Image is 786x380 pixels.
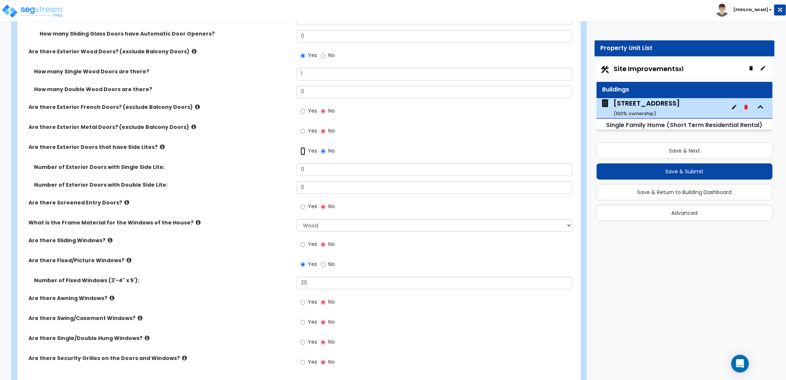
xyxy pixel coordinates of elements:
[597,184,773,200] button: Save & Return to Building Dashboard
[597,143,773,159] button: Save & Next
[321,338,326,346] input: No
[308,107,317,114] span: Yes
[321,260,326,269] input: No
[300,240,305,249] input: Yes
[28,314,291,322] label: Are there Swing/Casement Windows?
[321,51,326,60] input: No
[28,199,291,206] label: Are there Screened Entry Doors?
[606,121,762,129] small: Single Family Home (Short Term Residential Rental)
[308,240,317,248] span: Yes
[308,147,317,154] span: Yes
[300,318,305,326] input: Yes
[716,4,729,17] img: avatar.png
[28,334,291,342] label: Are there Single/Double Hung Windows?
[614,110,656,117] small: ( 100 % ownership)
[300,338,305,346] input: Yes
[328,298,335,306] span: No
[321,358,326,366] input: No
[127,257,131,263] i: click for more info!
[321,203,326,211] input: No
[308,260,317,268] span: Yes
[600,44,769,53] div: Property Unit List
[34,68,291,75] label: How many Single Wood Doors are there?
[321,147,326,155] input: No
[182,355,187,361] i: click for more info!
[597,205,773,221] button: Advanced
[600,99,680,117] span: 289 S Shore Dr
[308,51,317,59] span: Yes
[679,65,683,73] small: x1
[34,163,291,171] label: Number of Exterior Doors with Single Side Lite:
[308,127,317,134] span: Yes
[308,338,317,346] span: Yes
[300,203,305,211] input: Yes
[328,203,335,210] span: No
[191,124,196,130] i: click for more info!
[1,4,64,19] img: logo_pro_r.png
[733,7,768,13] b: [PERSON_NAME]
[196,220,201,225] i: click for more info!
[138,315,142,321] i: click for more info!
[300,127,305,135] input: Yes
[195,104,200,110] i: click for more info!
[28,257,291,264] label: Are there Fixed/Picture Windows?
[192,49,196,54] i: click for more info!
[145,335,150,341] i: click for more info!
[600,99,610,108] img: building.svg
[28,237,291,244] label: Are there Sliding Windows?
[28,123,291,131] label: Are there Exterior Metal Doors? (exclude Balcony Doors)
[124,200,129,205] i: click for more info!
[731,355,749,373] div: Open Intercom Messenger
[34,86,291,93] label: How many Double Wood Doors are there?
[28,219,291,226] label: What is the Frame Material for the Windows of the House?
[328,240,335,248] span: No
[308,358,317,366] span: Yes
[328,358,335,366] span: No
[28,103,291,111] label: Are there Exterior French Doors? (exclude Balcony Doors)
[614,99,680,117] div: [STREET_ADDRESS]
[308,318,317,326] span: Yes
[300,107,305,115] input: Yes
[321,240,326,249] input: No
[597,163,773,180] button: Save & Submit
[328,127,335,134] span: No
[308,203,317,210] span: Yes
[328,51,335,59] span: No
[160,144,165,150] i: click for more info!
[28,48,291,55] label: Are there Exterior Wood Doors? (exclude Balcony Doors)
[308,298,317,306] span: Yes
[108,237,112,243] i: click for more info!
[34,277,291,284] label: Number of Fixed Windows (3'-4" x 5'):
[614,64,683,73] span: Site Improvements
[300,298,305,306] input: Yes
[34,181,291,189] label: Number of Exterior Doors with Double Side Lite:
[321,298,326,306] input: No
[328,107,335,114] span: No
[300,147,305,155] input: Yes
[328,318,335,326] span: No
[602,86,767,94] div: Buildings
[110,295,114,301] i: click for more info!
[300,51,305,60] input: Yes
[300,260,305,269] input: Yes
[321,127,326,135] input: No
[328,338,335,346] span: No
[40,30,291,37] label: How many Sliding Glass Doors have Automatic Door Openers?
[321,107,326,115] input: No
[328,260,335,268] span: No
[28,354,291,362] label: Are there Security Grilles on the Doors and Windows?
[328,147,335,154] span: No
[300,358,305,366] input: Yes
[600,65,610,74] img: Construction.png
[28,294,291,302] label: Are there Awning Windows?
[28,143,291,151] label: Are there Exterior Doors that have Side Lites?
[321,318,326,326] input: No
